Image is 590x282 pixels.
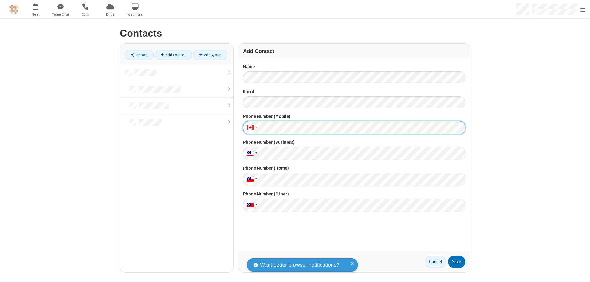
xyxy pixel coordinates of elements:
label: Phone Number (Mobile) [243,113,465,120]
label: Email [243,88,465,95]
label: Phone Number (Other) [243,191,465,198]
span: Want better browser notifications? [260,261,339,269]
button: Save [448,256,465,268]
span: Webinars [124,12,147,17]
a: Add group [193,50,227,60]
div: Canada: + 1 [243,121,259,134]
span: Meet [24,12,47,17]
label: Phone Number (Business) [243,139,465,146]
label: Phone Number (Home) [243,165,465,172]
label: Name [243,63,465,70]
h3: Add Contact [243,48,465,54]
span: Calls [74,12,97,17]
a: Add contact [155,50,192,60]
div: United States: + 1 [243,199,259,212]
a: Import [125,50,154,60]
a: Cancel [425,256,446,268]
div: United States: + 1 [243,147,259,160]
span: Team Chat [49,12,72,17]
img: QA Selenium DO NOT DELETE OR CHANGE [9,5,18,14]
div: United States: + 1 [243,173,259,186]
span: Drive [99,12,122,17]
h2: Contacts [120,28,470,39]
iframe: Chat [575,266,585,278]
